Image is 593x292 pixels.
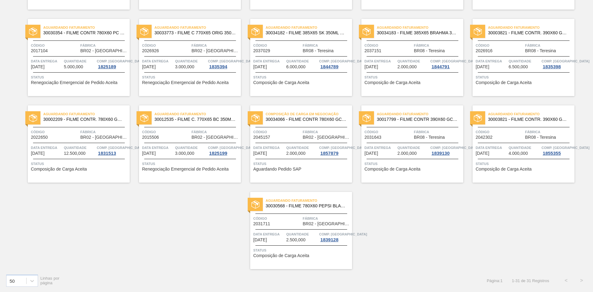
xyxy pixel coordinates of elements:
[43,31,125,35] span: 30030354 - FILME CONTR 780X60 PC LT350 NIV24
[541,145,573,156] a: Comp. [GEOGRAPHIC_DATA]1855355
[40,276,60,285] span: Linhas por página
[31,65,44,69] span: 24/10/2025
[31,167,87,171] span: Composição de Carga Aceita
[574,273,589,288] button: >
[253,215,301,222] span: Código
[541,145,589,151] span: Comp. Carga
[253,129,301,135] span: Código
[31,74,128,80] span: Status
[266,24,352,31] span: Aguardando Faturamento
[64,151,86,156] span: 12.500,000
[363,28,371,36] img: status
[29,114,37,122] img: status
[364,151,378,156] span: 19/11/2025
[241,192,352,269] a: statusAguardando Faturamento30030568 - FILME 780X60 PEPSI BLACK NIV24Código2031711FábricaBR02 - [...
[142,129,190,135] span: Código
[476,161,573,167] span: Status
[175,58,207,64] span: Quantidade
[488,111,574,117] span: Aguardando Faturamento
[253,238,267,242] span: 23/11/2025
[241,105,352,183] a: statusComposição de Carga em Negociação30034066 - FILME CONTR 780X60 GCA LT350 MP NIV24Código2045...
[43,117,125,122] span: 30002209 - FILME CONTR. 780X60 GCA 350ML NIV22
[31,135,48,140] span: 2022650
[364,80,420,85] span: Composição de Carga Aceita
[97,58,128,69] a: Comp. [GEOGRAPHIC_DATA]1825189
[142,80,229,85] span: Renegociação Emergencial de Pedido Aceita
[377,24,463,31] span: Aguardando Faturamento
[487,278,503,283] span: Página : 1
[31,151,44,156] span: 01/11/2025
[319,58,351,69] a: Comp. [GEOGRAPHIC_DATA]1844789
[253,231,285,237] span: Data Entrega
[253,135,270,140] span: 2045157
[191,42,239,49] span: Fábrica
[541,151,562,156] div: 1855355
[476,58,507,64] span: Data Entrega
[512,278,549,283] span: 1 - 31 de 31 Registros
[19,19,130,96] a: statusAguardando Faturamento30030354 - FILME CONTR 780X60 PC LT350 NIV24Código2017104FábricaBR02 ...
[175,65,194,69] span: 3.000,000
[541,64,562,69] div: 1835398
[476,167,532,171] span: Composição de Carga Aceita
[191,129,239,135] span: Fábrica
[142,65,156,69] span: 24/10/2025
[97,64,117,69] div: 1825189
[476,80,532,85] span: Composição de Carga Aceita
[377,117,458,122] span: 30017799 - FILME CONTR 390X60 GCA ZERO 350ML NIV22
[364,65,378,69] span: 26/10/2025
[319,231,367,237] span: Comp. Carga
[64,145,95,151] span: Quantidade
[64,65,83,69] span: 5.000,000
[414,129,462,135] span: Fábrica
[154,24,241,31] span: Aguardando Faturamento
[31,129,79,135] span: Código
[364,58,396,64] span: Data Entrega
[80,42,128,49] span: Fábrica
[319,151,339,156] div: 1857879
[266,204,347,208] span: 30030568 - FILME 780X60 PEPSI BLACK NIV24
[154,117,236,122] span: 30012535 - FILME C. 770X65 BC 350ML C12 429
[142,58,174,64] span: Data Entrega
[319,237,339,242] div: 1839128
[303,42,351,49] span: Fábrica
[525,135,556,140] span: BR08 - Teresina
[476,65,489,69] span: 27/10/2025
[31,58,62,64] span: Data Entrega
[319,145,351,156] a: Comp. [GEOGRAPHIC_DATA]1857879
[303,135,351,140] span: BR02 - Sergipe
[286,238,305,242] span: 2.500,000
[142,74,239,80] span: Status
[430,145,478,151] span: Comp. Carga
[208,58,256,64] span: Comp. Carga
[191,135,239,140] span: BR02 - Sergipe
[43,111,130,117] span: Aguardando Faturamento
[525,129,573,135] span: Fábrica
[474,28,482,36] img: status
[286,145,318,151] span: Quantidade
[97,145,145,151] span: Comp. Carga
[377,31,458,35] span: 30034183 - FILME 385X65 BRAHMA 350ML MP C12
[266,31,347,35] span: 30034182 - FILME 385X65 SK 350ML MP C12
[253,49,270,53] span: 2037029
[397,58,429,64] span: Quantidade
[31,80,117,85] span: Renegociação Emergencial de Pedido Aceita
[397,65,417,69] span: 2.000,000
[463,105,574,183] a: statusAguardando Faturamento30003821 - FILME CONTR. 390X60 GCA 350ML NIV22Código2042302FábricaBR0...
[303,222,351,226] span: BR02 - Sergipe
[509,65,528,69] span: 6.500,000
[364,49,381,53] span: 2037151
[352,105,463,183] a: statusAguardando Faturamento30017799 - FILME CONTR 390X60 GCA ZERO 350ML NIV22Código2031643Fábric...
[286,58,318,64] span: Quantidade
[253,65,267,69] span: 25/10/2025
[286,231,318,237] span: Quantidade
[364,74,462,80] span: Status
[208,58,239,69] a: Comp. [GEOGRAPHIC_DATA]1835394
[253,247,351,253] span: Status
[397,145,429,151] span: Quantidade
[476,129,524,135] span: Código
[253,58,285,64] span: Data Entrega
[253,161,351,167] span: Status
[266,117,347,122] span: 30034066 - FILME CONTR 780X60 GCA LT350 MP NIV24
[414,135,445,140] span: BR08 - Teresina
[509,151,528,156] span: 4.000,000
